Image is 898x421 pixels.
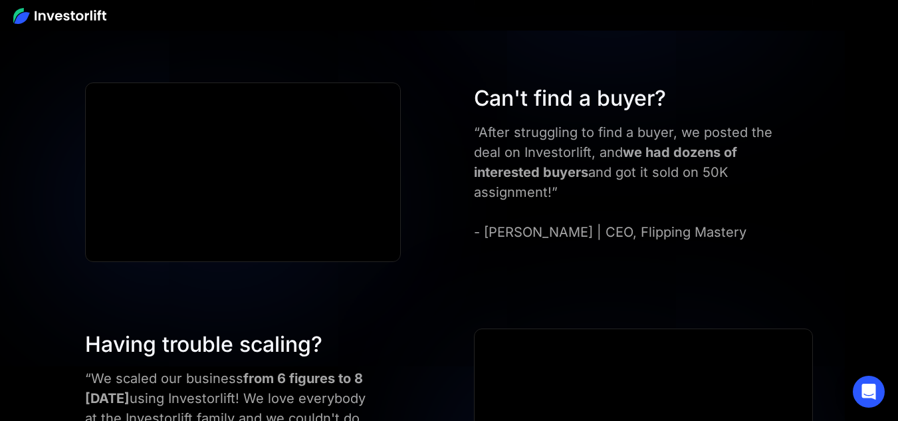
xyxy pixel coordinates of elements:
[474,82,779,114] div: Can't find a buyer?
[85,370,363,406] strong: from 6 figures to 8 [DATE]
[85,329,370,360] div: Having trouble scaling?
[853,376,885,408] div: Open Intercom Messenger
[86,83,401,261] iframe: JERRY N
[474,122,779,242] div: “After struggling to find a buyer, we posted the deal on Investorlift, and and got it sold on 50K...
